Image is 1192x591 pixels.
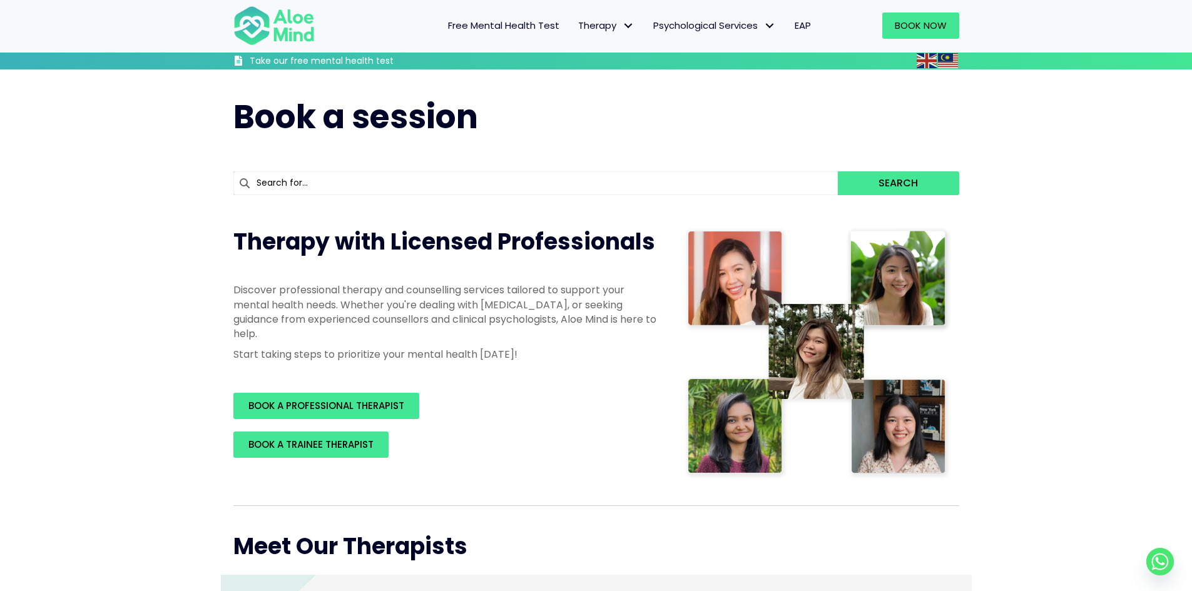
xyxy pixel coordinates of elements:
span: Psychological Services [653,19,776,32]
a: Free Mental Health Test [439,13,569,39]
span: Book a session [233,94,478,139]
a: BOOK A TRAINEE THERAPIST [233,432,389,458]
input: Search for... [233,171,838,195]
span: Therapy: submenu [619,17,638,35]
span: Therapy [578,19,634,32]
a: Take our free mental health test [233,55,461,69]
span: BOOK A PROFESSIONAL THERAPIST [248,399,404,412]
span: Psychological Services: submenu [761,17,779,35]
a: Book Now [882,13,959,39]
h3: Take our free mental health test [250,55,461,68]
p: Start taking steps to prioritize your mental health [DATE]! [233,347,659,361]
span: Book Now [895,19,947,32]
a: Malay [938,53,959,68]
a: English [917,53,938,68]
span: BOOK A TRAINEE THERAPIST [248,438,374,451]
nav: Menu [331,13,820,39]
span: Meet Our Therapists [233,530,467,562]
span: EAP [795,19,811,32]
span: Free Mental Health Test [448,19,559,32]
a: Psychological ServicesPsychological Services: submenu [644,13,785,39]
button: Search [838,171,959,195]
img: Therapist collage [684,226,952,480]
a: BOOK A PROFESSIONAL THERAPIST [233,393,419,419]
a: Whatsapp [1146,548,1174,575]
span: Therapy with Licensed Professionals [233,226,655,258]
a: EAP [785,13,820,39]
p: Discover professional therapy and counselling services tailored to support your mental health nee... [233,283,659,341]
img: en [917,53,937,68]
img: Aloe mind Logo [233,5,315,46]
a: TherapyTherapy: submenu [569,13,644,39]
img: ms [938,53,958,68]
